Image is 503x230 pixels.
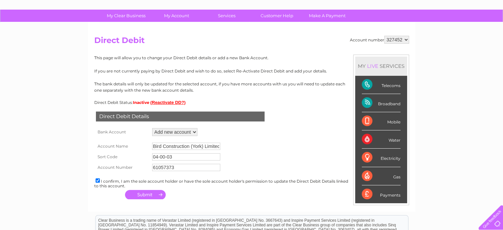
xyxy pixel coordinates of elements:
div: LIVE [366,63,380,69]
button: (Reactivate DD?) [150,100,186,105]
a: Customer Help [250,10,304,22]
a: Services [199,10,254,22]
a: 0333 014 3131 [378,3,424,12]
div: Direct Debit Status: [94,100,409,105]
a: Log out [481,28,497,33]
div: Direct Debit Details [96,112,265,121]
div: Broadband [362,94,400,112]
div: Water [362,130,400,149]
div: Account number [350,36,409,44]
a: My Account [149,10,204,22]
div: Mobile [362,112,400,130]
span: Inactive [133,100,149,105]
h2: Direct Debit [94,36,409,48]
p: This page will allow you to change your Direct Debit details or add a new Bank Account. [94,55,409,61]
div: I confirm, I am the sole account holder or have the sole account holder's permission to update th... [94,177,409,188]
a: Water [387,28,399,33]
div: Gas [362,167,400,185]
th: Account Name [94,141,150,152]
a: Energy [403,28,418,33]
a: My Clear Business [99,10,153,22]
div: Payments [362,185,400,203]
th: Account Number [94,162,150,173]
a: Contact [459,28,475,33]
p: If you are not currently paying by Direct Debit and wish to do so, select Re-Activate Direct Debi... [94,68,409,74]
div: Clear Business is a trading name of Verastar Limited (registered in [GEOGRAPHIC_DATA] No. 3667643... [96,4,408,32]
th: Sort Code [94,152,150,162]
div: MY SERVICES [355,57,407,75]
div: Telecoms [362,76,400,94]
p: The bank details will only be updated for the selected account, if you have more accounts with us... [94,81,409,93]
div: Electricity [362,149,400,167]
a: Make A Payment [300,10,355,22]
img: logo.png [18,17,51,37]
a: Blog [445,28,455,33]
a: Telecoms [422,28,441,33]
th: Bank Account [94,126,150,138]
